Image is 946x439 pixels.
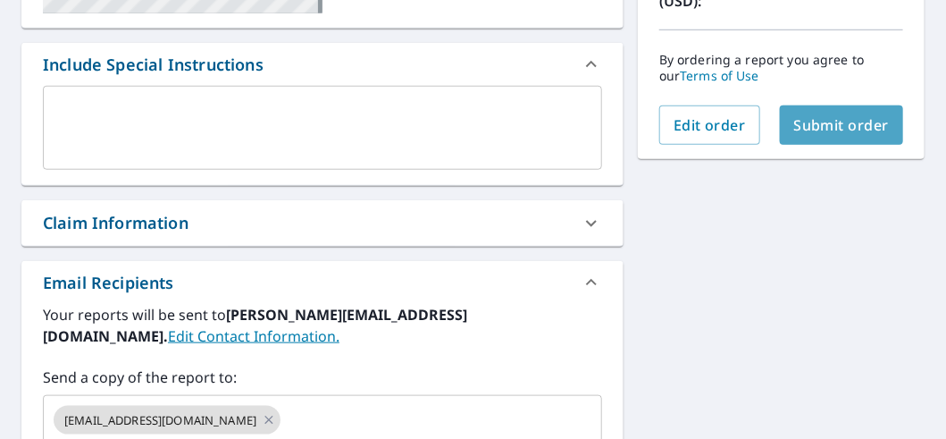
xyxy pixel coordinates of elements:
[21,43,624,86] div: Include Special Instructions
[54,406,280,435] div: [EMAIL_ADDRESS][DOMAIN_NAME]
[168,326,339,346] a: EditContactInfo
[659,106,760,145] button: Edit order
[680,67,759,84] a: Terms of Use
[674,115,746,135] span: Edit order
[43,271,174,295] div: Email Recipients
[43,304,602,347] label: Your reports will be sent to
[21,261,624,304] div: Email Recipients
[780,106,904,145] button: Submit order
[21,200,624,246] div: Claim Information
[43,305,467,346] b: [PERSON_NAME][EMAIL_ADDRESS][DOMAIN_NAME].
[794,115,890,135] span: Submit order
[43,367,602,388] label: Send a copy of the report to:
[43,211,188,235] div: Claim Information
[54,412,267,429] span: [EMAIL_ADDRESS][DOMAIN_NAME]
[43,53,264,77] div: Include Special Instructions
[659,52,903,84] p: By ordering a report you agree to our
